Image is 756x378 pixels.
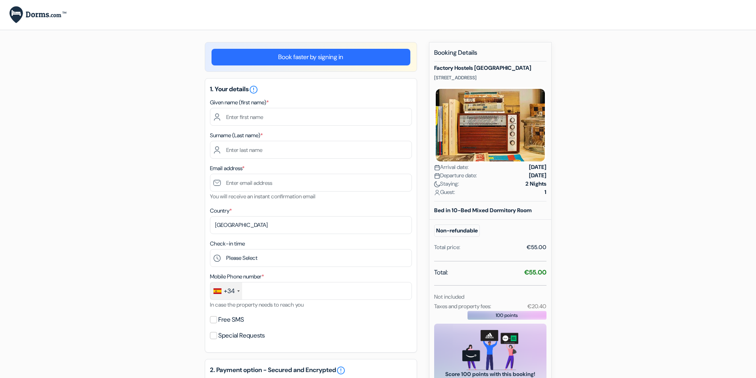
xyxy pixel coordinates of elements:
[524,268,546,276] strong: €55.00
[434,173,440,179] img: calendar.svg
[544,188,546,196] strong: 1
[210,141,412,159] input: Enter last name
[434,188,455,196] span: Guest:
[210,366,412,375] h5: 2. Payment option - Secured and Encrypted
[210,98,269,107] label: Given name (first name)
[10,6,66,23] img: Dorms.com
[434,171,477,180] span: Departure date:
[210,174,412,192] input: Enter email address
[462,330,518,370] img: gift_card_hero_new.png
[527,243,546,251] div: €55.00
[249,85,258,94] i: error_outline
[212,49,410,65] a: Book faster by signing in
[249,85,258,93] a: error_outline
[527,303,546,310] small: €20.40
[434,180,459,188] span: Staying:
[210,108,412,126] input: Enter first name
[434,165,440,171] img: calendar.svg
[218,314,244,325] label: Free SMS
[224,286,235,296] div: +34
[434,65,546,71] h5: Factory Hostels [GEOGRAPHIC_DATA]
[210,272,264,281] label: Mobile Phone number
[434,243,460,251] div: Total price:
[210,85,412,94] h5: 1. Your details
[525,180,546,188] strong: 2 Nights
[434,49,546,61] h5: Booking Details
[434,293,464,300] small: Not included
[434,303,491,310] small: Taxes and property fees:
[434,268,448,277] span: Total:
[529,171,546,180] strong: [DATE]
[434,190,440,196] img: user_icon.svg
[434,224,480,237] small: Non-refundable
[210,193,315,200] small: You will receive an instant confirmation email
[210,282,242,299] div: Spain (España): +34
[210,131,263,140] label: Surname (Last name)
[210,164,244,173] label: Email address
[336,366,346,375] a: error_outline
[434,207,532,214] b: Bed in 10-Bed Mixed Dormitory Room
[210,240,245,248] label: Check-in time
[218,330,265,341] label: Special Requests
[434,75,546,81] p: [STREET_ADDRESS]
[434,163,469,171] span: Arrival date:
[210,207,232,215] label: Country
[210,301,304,308] small: In case the property needs to reach you
[529,163,546,171] strong: [DATE]
[434,181,440,187] img: moon.svg
[496,312,518,319] span: 100 points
